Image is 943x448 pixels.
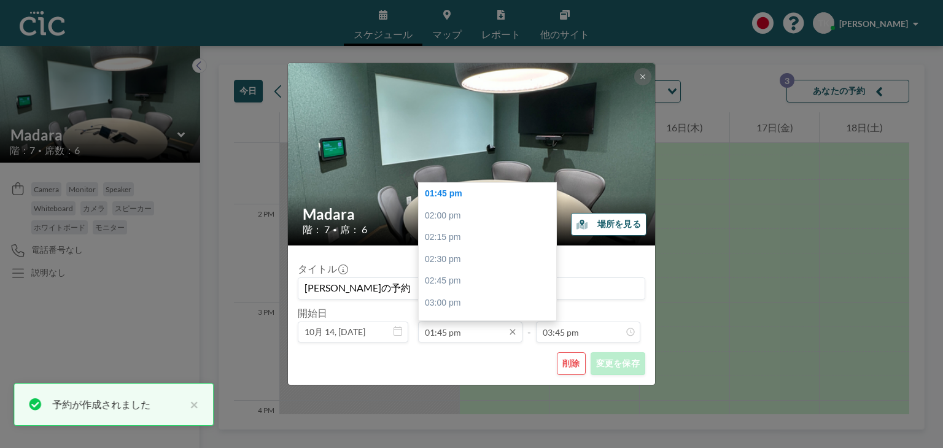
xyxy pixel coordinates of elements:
h2: Madara [303,205,642,223]
div: 02:30 pm [419,249,562,271]
span: 席： 6 [340,223,367,236]
div: 03:15 pm [419,314,562,336]
div: 02:00 pm [419,205,562,227]
span: - [527,311,531,338]
button: 削除 [557,352,586,375]
span: • [333,225,337,234]
button: 変更を保存 [591,352,645,375]
div: 01:45 pm [419,183,562,205]
input: (タイトルなし) [298,278,645,299]
button: 場所を見る [571,213,646,236]
span: 階： 7 [303,223,330,236]
label: 開始日 [298,307,327,319]
div: 02:15 pm [419,226,562,249]
div: 02:45 pm [419,270,562,292]
div: 03:00 pm [419,292,562,314]
label: タイトル [298,263,347,275]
